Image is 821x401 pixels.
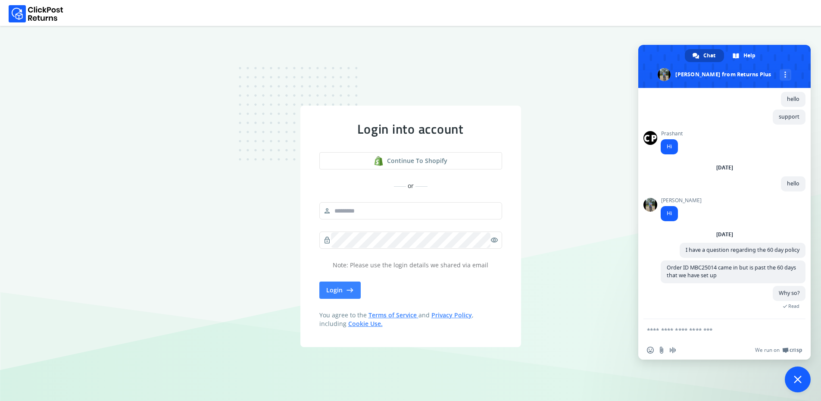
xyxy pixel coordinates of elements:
[647,326,783,334] textarea: Compose your message...
[787,180,799,187] span: hello
[755,347,780,354] span: We run on
[323,205,331,217] span: person
[779,113,799,120] span: support
[667,264,796,279] span: Order ID MBC25014 came in but is past the 60 days that we have set up
[686,246,799,254] span: I have a question regarding the 60 day policy
[9,5,63,22] img: Logo
[716,232,733,237] div: [DATE]
[346,284,354,296] span: east
[319,121,502,137] div: Login into account
[703,49,715,62] span: Chat
[785,367,811,392] div: Close chat
[490,234,498,246] span: visibility
[669,347,676,354] span: Audio message
[716,165,733,170] div: [DATE]
[323,234,331,246] span: lock
[667,143,672,150] span: Hi
[319,311,502,328] span: You agree to the and , including
[319,261,502,269] p: Note: Please use the login details we shared via email
[667,210,672,217] span: Hi
[685,49,724,62] div: Chat
[661,197,702,204] span: [PERSON_NAME]
[788,303,799,309] span: Read
[787,95,799,103] span: hello
[780,69,791,81] div: More channels
[319,182,502,190] div: or
[725,49,764,62] div: Help
[743,49,755,62] span: Help
[658,347,665,354] span: Send a file
[319,152,502,169] a: shopify logoContinue to shopify
[319,152,502,169] button: Continue to shopify
[348,320,383,328] a: Cookie Use.
[374,156,384,166] img: shopify logo
[368,311,418,319] a: Terms of Service
[755,347,802,354] a: We run onCrisp
[779,289,799,297] span: Why so?
[790,347,802,354] span: Crisp
[661,131,683,137] span: Prashant
[319,282,361,299] button: Login east
[431,311,472,319] a: Privacy Policy
[647,347,654,354] span: Insert an emoji
[387,157,447,165] span: Continue to shopify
